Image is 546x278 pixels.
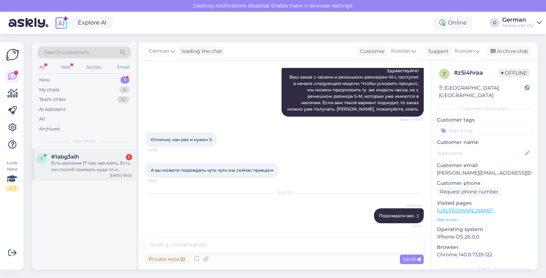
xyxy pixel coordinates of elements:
span: Russian [391,47,410,55]
p: Customer email [437,162,532,169]
span: #1abg3aih [51,154,79,160]
div: Web [59,63,72,72]
div: [DATE] [146,190,424,196]
div: Email [116,63,131,72]
span: 18:48 [148,148,175,153]
div: Support [425,48,449,55]
span: Здравствуйте! Ваш заказ с часами и ремешком размером M-L поступит в начале следующей недели. Чтоб... [287,68,420,112]
div: Team chats [39,96,65,103]
div: AI Assistant [39,106,65,113]
input: Add name [437,149,524,157]
div: Customer information [437,106,532,112]
p: Customer phone [437,180,532,187]
span: German [395,203,422,208]
div: [GEOGRAPHIC_DATA], [GEOGRAPHIC_DATA] [439,84,525,99]
span: 10:27 [395,224,422,229]
div: My chats [39,86,59,93]
div: [DATE] 18:00 [110,173,132,178]
p: iPhone OS 26.0.0 [437,233,532,241]
img: Askly Logo [6,48,19,62]
span: Offline [498,69,530,77]
span: Russian [455,47,474,55]
a: [URL][DOMAIN_NAME] [437,207,493,214]
div: 6 [119,86,129,93]
p: Customer name [437,139,532,146]
div: Archive chat [486,47,531,56]
span: New chats [73,138,96,144]
span: 1 [41,156,42,161]
div: Private note [146,255,188,264]
span: Search customers [44,49,89,56]
div: Request phone number [437,187,501,197]
div: All [38,63,46,72]
span: Подождали вас. :) [379,213,419,218]
div: Extra [437,266,532,272]
span: Send [403,256,421,262]
a: Explore AI [72,17,113,29]
p: Customer tags [437,116,532,124]
div: 2 / 3 [6,185,18,192]
p: Operating system [437,226,532,233]
div: Socials [85,63,102,72]
span: z [443,71,446,76]
span: Отлично, как раз и нужен S [151,137,212,142]
span: German [149,47,169,55]
div: 32 [117,96,129,103]
div: 1 [126,154,132,160]
div: New [39,76,50,84]
div: # z5i4hraa [454,69,498,77]
div: German [502,17,534,23]
div: Customer [357,48,385,55]
div: Online [434,16,472,29]
div: Look Here [6,160,18,192]
div: 1 [121,76,129,84]
div: G [489,18,499,28]
div: All [39,116,45,123]
div: leading the chat [179,48,222,55]
p: Visited pages [437,199,532,207]
img: explore-ai [54,15,69,30]
p: [PERSON_NAME][EMAIL_ADDRESS][DOMAIN_NAME] [437,169,532,177]
p: See more ... [437,216,532,223]
a: GermanMobipunkt OÜ [502,17,542,28]
span: А вы можете подождать чуть чуть мы сейчас приедем [151,167,274,173]
span: 18:49 [148,178,175,183]
input: Add a tag [437,125,532,136]
div: Archived [39,125,60,133]
div: Mobipunkt OÜ [502,23,534,28]
p: Chrome 140.0.7339.122 [437,251,532,258]
span: Seen ✓ 18:15 [395,117,422,122]
div: Есть желание 17 про мах взять. Есть ли способ приехать куда-то и забрать его. Просто 15 числа уле... [51,160,132,173]
p: Browser [437,244,532,251]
